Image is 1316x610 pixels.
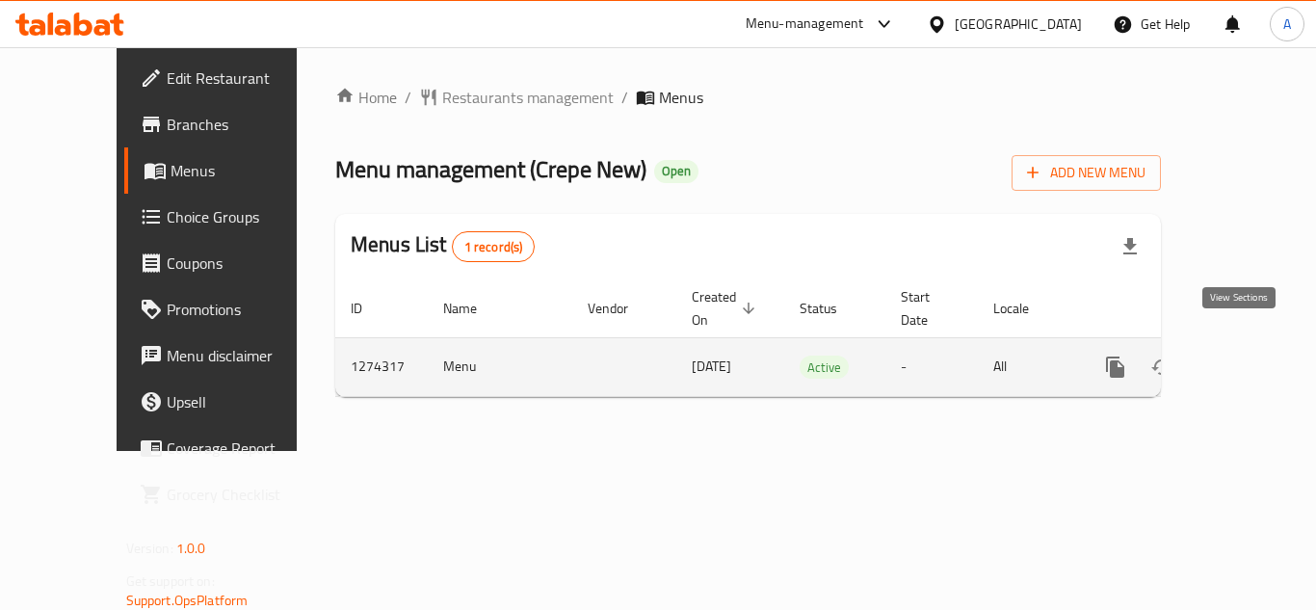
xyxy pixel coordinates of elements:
li: / [405,86,411,109]
span: Choice Groups [167,205,321,228]
span: Upsell [167,390,321,413]
span: Status [800,297,862,320]
span: Name [443,297,502,320]
nav: breadcrumb [335,86,1161,109]
a: Coverage Report [124,425,336,471]
a: Coupons [124,240,336,286]
td: Menu [428,337,572,396]
span: Restaurants management [442,86,614,109]
button: Add New Menu [1012,155,1161,191]
span: Edit Restaurant [167,66,321,90]
div: Menu-management [746,13,864,36]
div: [GEOGRAPHIC_DATA] [955,13,1082,35]
span: Menus [171,159,321,182]
span: Version: [126,536,173,561]
span: Add New Menu [1027,161,1145,185]
li: / [621,86,628,109]
div: Active [800,356,849,379]
span: Coverage Report [167,437,321,460]
span: [DATE] [692,354,731,379]
table: enhanced table [335,279,1293,397]
button: more [1092,344,1139,390]
th: Actions [1077,279,1293,338]
span: Coupons [167,252,321,275]
td: 1274317 [335,337,428,396]
span: Menu management ( Crepe New ) [335,147,646,191]
a: Menus [124,147,336,194]
td: - [885,337,978,396]
span: Menu disclaimer [167,344,321,367]
a: Upsell [124,379,336,425]
span: Locale [993,297,1054,320]
span: Grocery Checklist [167,483,321,506]
div: Export file [1107,224,1153,270]
span: 1 record(s) [453,238,535,256]
div: Total records count [452,231,536,262]
a: Grocery Checklist [124,471,336,517]
a: Restaurants management [419,86,614,109]
span: Vendor [588,297,653,320]
span: Created On [692,285,761,332]
a: Home [335,86,397,109]
span: Branches [167,113,321,136]
button: Change Status [1139,344,1185,390]
span: Active [800,357,849,379]
span: 1.0.0 [176,536,206,561]
span: Promotions [167,298,321,321]
a: Edit Restaurant [124,55,336,101]
a: Promotions [124,286,336,332]
span: Start Date [901,285,955,332]
div: Open [654,160,698,183]
span: Menus [659,86,703,109]
h2: Menus List [351,230,535,262]
span: Open [654,163,698,179]
a: Branches [124,101,336,147]
a: Menu disclaimer [124,332,336,379]
span: ID [351,297,387,320]
span: Get support on: [126,569,215,594]
td: All [978,337,1077,396]
a: Choice Groups [124,194,336,240]
span: A [1283,13,1291,35]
